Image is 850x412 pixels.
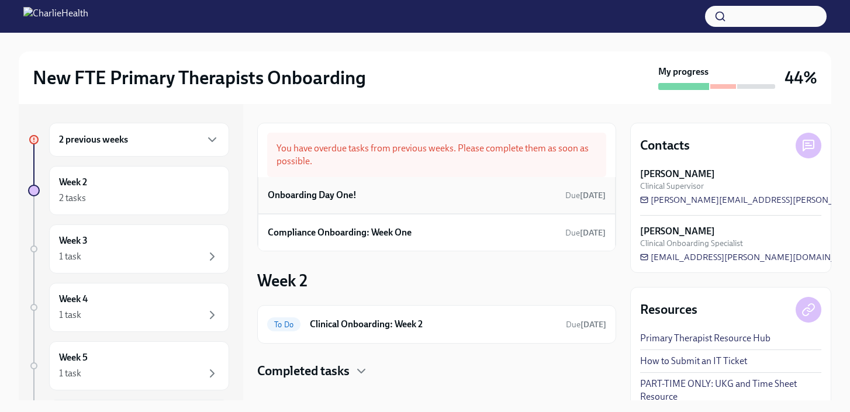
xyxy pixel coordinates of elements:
[565,227,606,238] span: August 24th, 2025 07:00
[59,192,86,205] div: 2 tasks
[49,123,229,157] div: 2 previous weeks
[581,320,606,330] strong: [DATE]
[640,168,715,181] strong: [PERSON_NAME]
[257,362,350,380] h4: Completed tasks
[640,355,747,368] a: How to Submit an IT Ticket
[28,224,229,273] a: Week 31 task
[565,190,606,201] span: August 20th, 2025 07:00
[310,318,557,331] h6: Clinical Onboarding: Week 2
[566,319,606,330] span: August 30th, 2025 07:00
[267,315,606,334] a: To DoClinical Onboarding: Week 2Due[DATE]
[28,166,229,215] a: Week 22 tasks
[267,320,300,329] span: To Do
[640,378,821,403] a: PART-TIME ONLY: UKG and Time Sheet Resource
[59,309,81,321] div: 1 task
[785,67,817,88] h3: 44%
[580,191,606,200] strong: [DATE]
[658,65,709,78] strong: My progress
[59,133,128,146] h6: 2 previous weeks
[257,270,307,291] h3: Week 2
[59,234,88,247] h6: Week 3
[33,66,366,89] h2: New FTE Primary Therapists Onboarding
[640,301,697,318] h4: Resources
[565,228,606,238] span: Due
[268,186,606,204] a: Onboarding Day One!Due[DATE]
[59,351,88,364] h6: Week 5
[59,367,81,380] div: 1 task
[565,191,606,200] span: Due
[267,133,606,177] div: You have overdue tasks from previous weeks. Please complete them as soon as possible.
[640,332,770,345] a: Primary Therapist Resource Hub
[566,320,606,330] span: Due
[28,283,229,332] a: Week 41 task
[28,341,229,390] a: Week 51 task
[640,225,715,238] strong: [PERSON_NAME]
[59,293,88,306] h6: Week 4
[640,181,704,192] span: Clinical Supervisor
[23,7,88,26] img: CharlieHealth
[268,224,606,241] a: Compliance Onboarding: Week OneDue[DATE]
[580,228,606,238] strong: [DATE]
[640,238,743,249] span: Clinical Onboarding Specialist
[268,226,412,239] h6: Compliance Onboarding: Week One
[268,189,357,202] h6: Onboarding Day One!
[59,250,81,263] div: 1 task
[640,137,690,154] h4: Contacts
[59,176,87,189] h6: Week 2
[257,362,616,380] div: Completed tasks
